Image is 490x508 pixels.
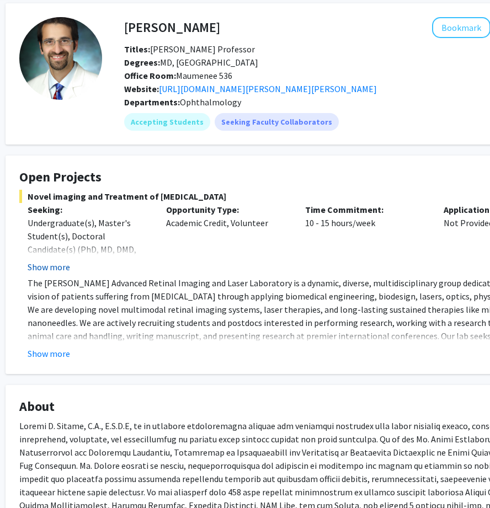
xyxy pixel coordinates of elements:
[124,97,180,108] b: Departments:
[215,113,339,131] mat-chip: Seeking Faculty Collaborators
[305,203,427,216] p: Time Commitment:
[28,260,70,274] button: Show more
[166,203,288,216] p: Opportunity Type:
[124,57,258,68] span: MD, [GEOGRAPHIC_DATA]
[297,203,435,274] div: 10 - 15 hours/week
[28,347,70,360] button: Show more
[124,70,176,81] b: Office Room:
[28,203,150,216] p: Seeking:
[124,113,210,131] mat-chip: Accepting Students
[124,57,160,68] b: Degrees:
[124,83,159,94] b: Website:
[158,203,296,274] div: Academic Credit, Volunteer
[180,97,241,108] span: Ophthalmology
[124,17,220,38] h4: [PERSON_NAME]
[8,458,47,500] iframe: Chat
[124,44,150,55] b: Titles:
[28,216,150,309] div: Undergraduate(s), Master's Student(s), Doctoral Candidate(s) (PhD, MD, DMD, PharmD, etc.), Postdo...
[124,44,255,55] span: [PERSON_NAME] Professor
[19,17,102,100] img: Profile Picture
[124,70,232,81] span: Maumenee 536
[159,83,377,94] a: Opens in a new tab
